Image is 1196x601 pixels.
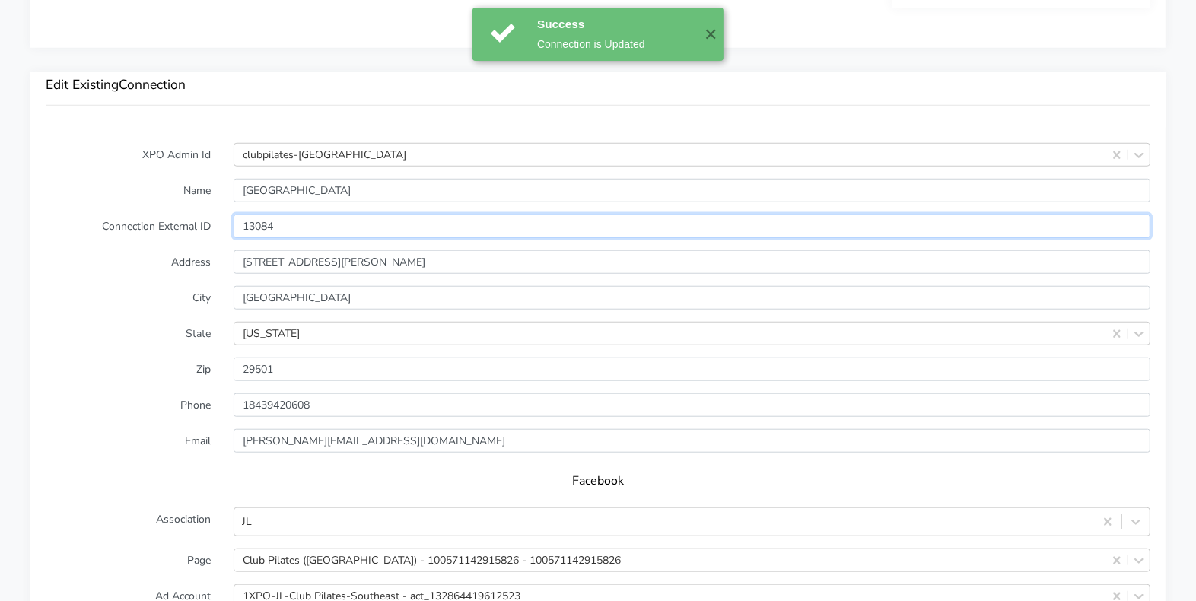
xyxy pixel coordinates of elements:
[234,429,1150,453] input: Enter Email ...
[34,393,222,417] label: Phone
[234,179,1150,202] input: Enter Name ...
[46,77,1150,93] h3: Edit Existing Connection
[234,215,1150,238] input: Enter the external ID ..
[34,507,222,536] label: Association
[537,37,693,52] div: Connection is Updated
[242,514,252,530] div: JL
[34,250,222,274] label: Address
[34,286,222,310] label: City
[243,552,621,568] div: Club Pilates ([GEOGRAPHIC_DATA]) - 100571142915826 - 100571142915826
[34,143,222,167] label: XPO Admin Id
[34,322,222,345] label: State
[34,429,222,453] label: Email
[34,549,222,572] label: Page
[243,326,300,342] div: [US_STATE]
[34,179,222,202] label: Name
[537,15,693,33] div: Success
[34,358,222,381] label: Zip
[243,147,406,163] div: clubpilates-[GEOGRAPHIC_DATA]
[34,215,222,238] label: Connection External ID
[234,358,1150,381] input: Enter Zip ..
[234,286,1150,310] input: Enter the City ..
[61,474,1135,488] h5: Facebook
[234,393,1150,417] input: Enter phone ...
[234,250,1150,274] input: Enter Address ..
